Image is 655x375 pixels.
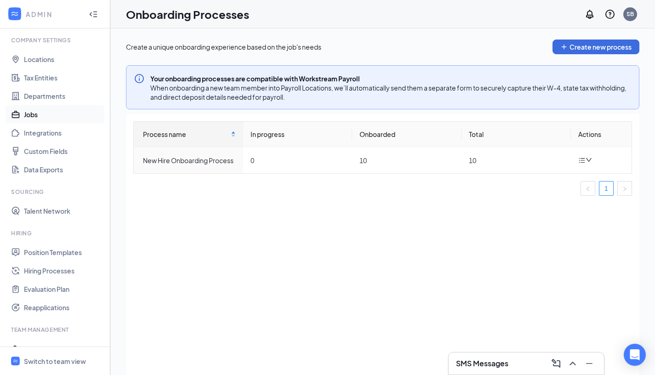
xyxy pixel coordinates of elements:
[585,186,591,192] span: left
[24,357,86,366] div: Switch to team view
[243,147,353,173] td: 0
[243,122,353,147] th: In progress
[567,358,578,369] svg: ChevronUp
[89,10,98,19] svg: Collapse
[24,202,103,220] a: Talent Network
[617,181,632,196] li: Next Page
[24,261,103,280] a: Hiring Processes
[24,344,95,353] div: Onboarding
[565,356,580,371] button: ChevronUp
[143,155,236,165] div: New Hire Onboarding Process
[552,40,639,54] button: PlusCreate new process
[126,42,321,51] div: Create a unique onboarding experience based on the job's needs
[551,358,562,369] svg: ComposeMessage
[352,147,461,173] td: 10
[11,344,20,353] svg: UserCheck
[456,358,508,369] h3: SMS Messages
[150,74,632,83] span: Your onboarding processes are compatible with Workstream Payroll
[560,43,568,51] svg: Plus
[24,50,103,68] a: Locations
[599,182,613,195] a: 1
[581,181,595,196] li: Previous Page
[624,344,646,366] div: Open Intercom Messenger
[584,9,595,20] svg: Notifications
[26,10,80,19] div: ADMIN
[11,326,101,334] div: Team Management
[571,122,632,147] th: Actions
[352,122,461,147] th: Onboarded
[11,229,101,237] div: Hiring
[12,358,18,364] svg: WorkstreamLogo
[11,36,101,44] div: Company Settings
[586,157,592,163] span: down
[24,160,103,179] a: Data Exports
[10,9,19,18] svg: WorkstreamLogo
[11,188,101,196] div: Sourcing
[24,243,103,261] a: Position Templates
[24,142,103,160] a: Custom Fields
[599,181,614,196] li: 1
[24,87,103,105] a: Departments
[24,68,103,87] a: Tax Entities
[143,129,229,139] span: Process name
[461,147,571,173] td: 10
[627,10,634,18] div: SB
[581,181,595,196] button: left
[617,181,632,196] button: right
[24,105,103,124] a: Jobs
[24,280,103,298] a: Evaluation Plan
[134,73,145,84] svg: Info
[24,124,103,142] a: Integrations
[126,6,249,22] h1: Onboarding Processes
[582,356,597,371] button: Minimize
[578,157,586,164] span: bars
[584,358,595,369] svg: Minimize
[549,356,564,371] button: ComposeMessage
[461,122,571,147] th: Total
[24,298,103,317] a: Reapplications
[622,186,627,192] span: right
[604,9,615,20] svg: QuestionInfo
[150,83,632,102] span: When onboarding a new team member into Payroll Locations, we’ll automatically send them a separat...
